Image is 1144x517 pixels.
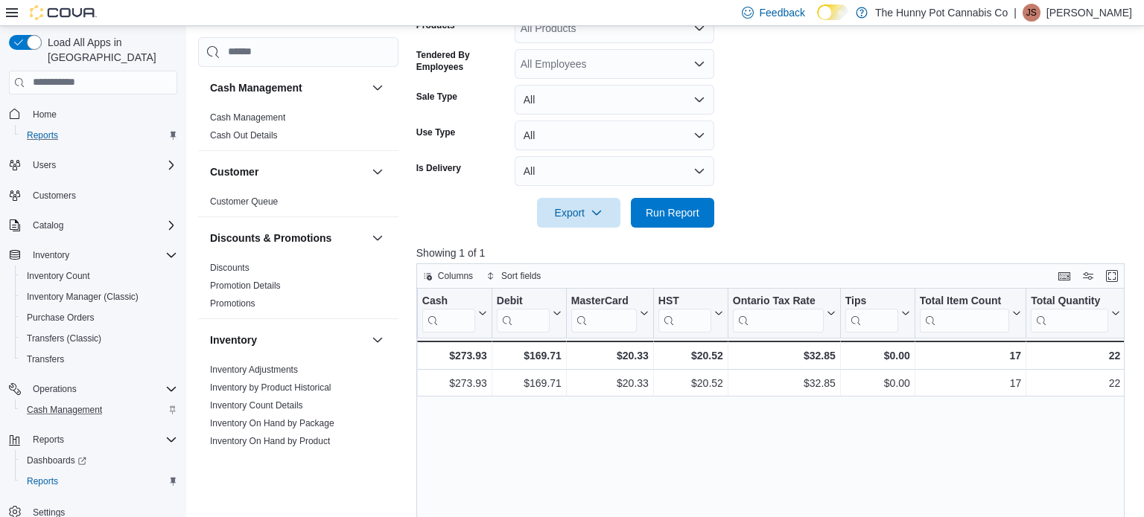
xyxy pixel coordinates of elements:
[210,400,303,411] a: Inventory Count Details
[33,159,56,171] span: Users
[369,79,387,97] button: Cash Management
[27,106,63,123] a: Home
[416,91,457,103] label: Sale Type
[21,401,177,419] span: Cash Management
[658,294,723,332] button: HST
[27,216,177,234] span: Catalog
[537,198,620,228] button: Export
[845,294,898,308] div: Tips
[3,245,183,266] button: Inventory
[658,294,711,308] div: HST
[210,129,278,141] span: Cash Out Details
[1055,267,1073,285] button: Keyboard shortcuts
[210,298,255,309] span: Promotions
[15,328,183,349] button: Transfers (Classic)
[15,471,183,492] button: Reports
[416,245,1132,260] p: Showing 1 of 1
[21,126,64,144] a: Reports
[1031,347,1120,365] div: 22
[210,231,366,245] button: Discounts & Promotions
[27,216,69,234] button: Catalog
[33,190,76,202] span: Customers
[210,453,300,465] span: Inventory Transactions
[198,259,398,318] div: Discounts & Promotions
[210,364,298,376] span: Inventory Adjustments
[21,330,177,347] span: Transfers (Classic)
[33,434,64,446] span: Reports
[210,435,330,447] span: Inventory On Hand by Product
[210,196,278,207] a: Customer Queue
[210,164,366,179] button: Customer
[3,103,183,125] button: Home
[210,333,366,347] button: Inventory
[369,163,387,181] button: Customer
[21,472,177,490] span: Reports
[422,294,475,308] div: Cash
[27,475,58,487] span: Reports
[27,291,139,303] span: Inventory Manager (Classic)
[369,229,387,247] button: Discounts & Promotions
[21,472,64,490] a: Reports
[497,294,550,332] div: Debit
[3,184,183,206] button: Customers
[27,156,62,174] button: Users
[3,379,183,399] button: Operations
[693,58,705,70] button: Open list of options
[497,374,562,392] div: $169.71
[1014,4,1017,22] p: |
[27,380,177,398] span: Operations
[30,5,97,20] img: Cova
[422,374,487,392] div: $273.93
[1079,267,1097,285] button: Display options
[733,374,836,392] div: $32.85
[210,382,331,393] a: Inventory by Product Historical
[15,266,183,286] button: Inventory Count
[210,280,281,291] a: Promotion Details
[210,280,281,292] span: Promotion Details
[27,105,177,123] span: Home
[733,347,836,365] div: $32.85
[733,294,824,308] div: Ontario Tax Rate
[21,309,177,327] span: Purchase Orders
[15,125,183,146] button: Reports
[15,286,183,307] button: Inventory Manager (Classic)
[210,399,303,411] span: Inventory Count Details
[21,288,177,306] span: Inventory Manager (Classic)
[760,5,805,20] span: Feedback
[1023,4,1040,22] div: Jessica Steinmetz
[27,246,177,264] span: Inventory
[21,330,107,347] a: Transfers (Classic)
[27,246,75,264] button: Inventory
[27,186,177,205] span: Customers
[1046,4,1132,22] p: [PERSON_NAME]
[210,80,302,95] h3: Cash Management
[845,294,910,332] button: Tips
[369,331,387,349] button: Inventory
[845,347,910,365] div: $0.00
[210,112,285,123] a: Cash Management
[210,80,366,95] button: Cash Management
[27,455,86,466] span: Dashboards
[920,294,1021,332] button: Total Item Count
[658,294,711,332] div: HST
[422,294,475,332] div: Cash
[198,193,398,216] div: Customer
[497,294,550,308] div: Debit
[15,349,183,370] button: Transfers
[416,126,455,138] label: Use Type
[21,267,177,285] span: Inventory Count
[733,294,824,332] div: Ontario Tax Rate
[15,307,183,328] button: Purchase Orders
[3,155,183,176] button: Users
[501,270,541,282] span: Sort fields
[920,347,1021,365] div: 17
[210,454,300,464] a: Inventory Transactions
[515,156,714,186] button: All
[515,85,714,115] button: All
[845,294,898,332] div: Tips
[497,347,562,365] div: $169.71
[21,350,177,368] span: Transfers
[210,231,331,245] h3: Discounts & Promotions
[1031,374,1120,392] div: 22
